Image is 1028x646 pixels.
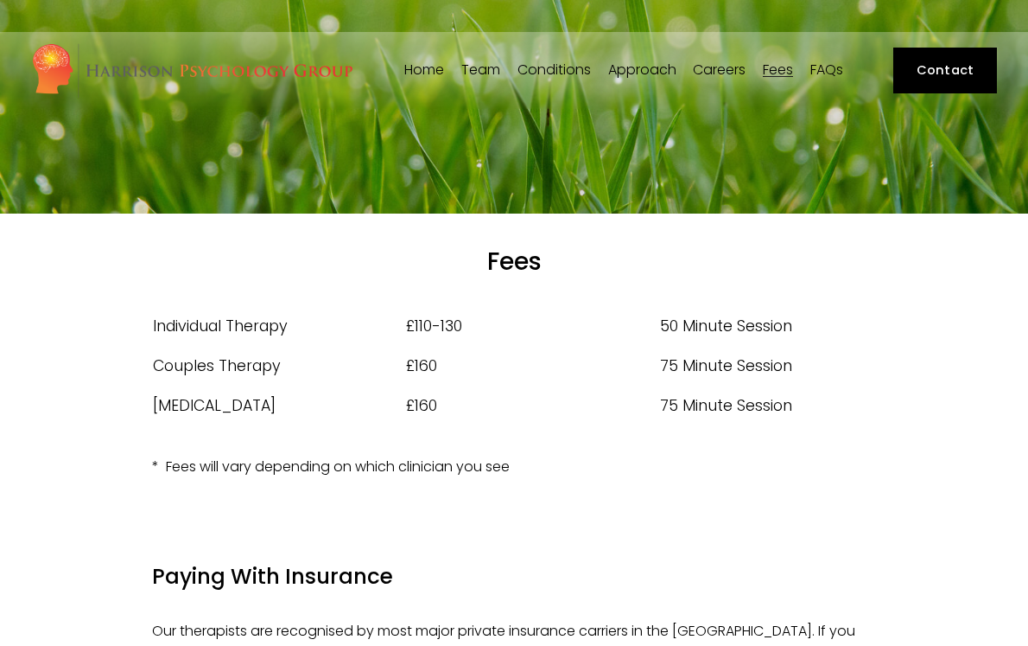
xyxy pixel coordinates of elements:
[405,306,659,346] td: £110-130
[461,62,500,79] a: folder dropdown
[461,63,500,77] span: Team
[152,306,406,346] td: Individual Therapy
[517,63,591,77] span: Conditions
[608,62,676,79] a: folder dropdown
[893,48,998,93] a: Contact
[152,562,877,592] h4: Paying With Insurance
[608,63,676,77] span: Approach
[517,62,591,79] a: folder dropdown
[405,346,659,386] td: £160
[31,42,353,99] img: Harrison Psychology Group
[405,386,659,425] td: £160
[659,306,877,346] td: 50 Minute Session
[152,247,877,277] h1: Fees
[152,346,406,386] td: Couples Therapy
[404,62,444,79] a: Home
[659,346,877,386] td: 75 Minute Session
[810,62,843,79] a: FAQs
[659,386,877,425] td: 75 Minute Session
[693,62,746,79] a: Careers
[763,62,793,79] a: Fees
[152,386,406,425] td: [MEDICAL_DATA]
[152,455,877,480] p: * Fees will vary depending on which clinician you see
